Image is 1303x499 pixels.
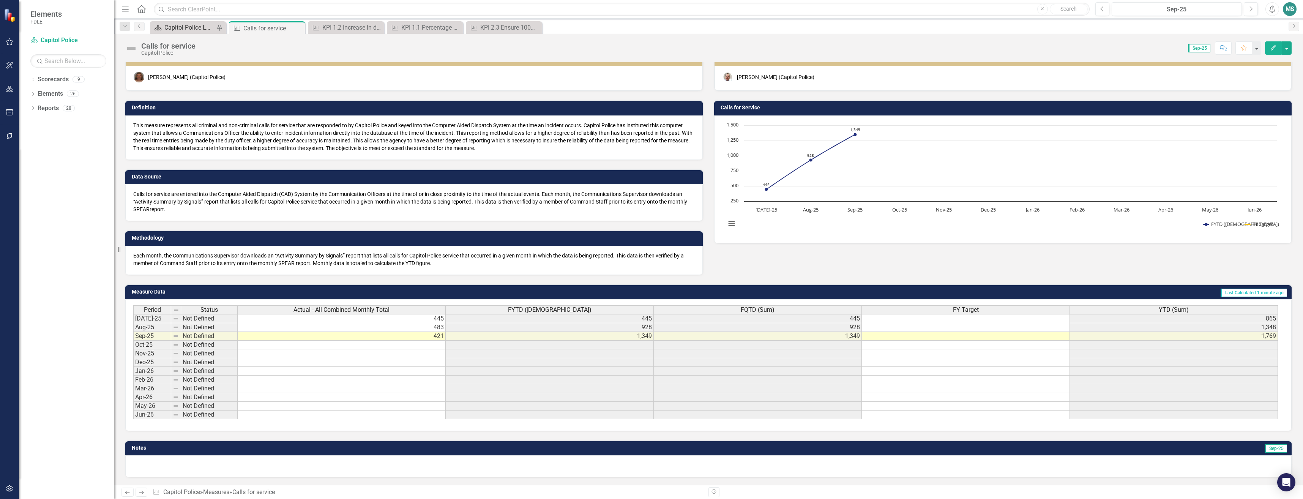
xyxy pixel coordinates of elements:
img: Not Defined [125,42,137,54]
text: Sep-25 [847,206,863,213]
h3: Calls for Service [721,105,1288,111]
span: FYTD ([DEMOGRAPHIC_DATA]) [508,306,592,313]
td: Not Defined [181,358,238,367]
img: Christina Murray-Pannelli [134,72,144,82]
td: 445 [238,314,446,323]
img: Herbert Wester [722,72,733,82]
div: Chart. Highcharts interactive chart. [722,122,1284,235]
td: 483 [238,323,446,332]
td: Not Defined [181,393,238,402]
p: Calls for service are entered into the Computer Aided Dispatch (CAD) System by the Communication ... [133,190,695,213]
td: Not Defined [181,323,238,332]
span: Sep-25 [1188,44,1210,52]
span: FQTD (Sum) [741,306,775,313]
button: Show FY Target [1245,221,1274,227]
img: 8DAGhfEEPCf229AAAAAElFTkSuQmCC [173,394,179,400]
h3: Measure Data [132,289,519,295]
path: Aug-25, 928. FYTD (Sum). [809,158,812,161]
text: 1,250 [727,136,738,143]
td: Not Defined [181,332,238,341]
img: 8DAGhfEEPCf229AAAAAElFTkSuQmCC [173,403,179,409]
td: May-26 [133,402,171,411]
td: Not Defined [181,314,238,323]
text: 250 [730,197,738,204]
td: Not Defined [181,384,238,393]
span: Actual - All Combined Monthly Total [293,306,390,313]
a: KPI 1.2 Increase in daily presence through proactive patrol and K-9. [310,23,382,32]
span: Last Calculated 1 minute ago [1221,289,1287,297]
small: FDLE [30,19,62,25]
div: Calls for service [232,488,275,496]
img: 8DAGhfEEPCf229AAAAAElFTkSuQmCC [173,316,179,322]
div: » » [152,488,703,497]
a: Scorecards [38,75,69,84]
text: Feb-26 [1070,206,1085,213]
td: Not Defined [181,402,238,411]
div: [PERSON_NAME] (Capitol Police) [148,73,226,81]
span: Sep-25 [1265,444,1287,453]
span: Search [1060,6,1077,12]
text: Dec-25 [981,206,996,213]
text: Jan-26 [1025,206,1040,213]
td: 1,349 [654,332,862,341]
td: Apr-26 [133,393,171,402]
text: Oct-25 [892,206,907,213]
text: Nov-25 [936,206,952,213]
input: Search ClearPoint... [154,3,1090,16]
text: May-26 [1202,206,1218,213]
text: 445 [763,182,770,187]
img: 8DAGhfEEPCf229AAAAAElFTkSuQmCC [173,342,179,348]
img: 8DAGhfEEPCf229AAAAAElFTkSuQmCC [173,324,179,330]
path: Sep-25, 1,349. FYTD (Sum). [854,133,857,136]
text: Jun-26 [1247,206,1262,213]
a: KPI 1.1 Percentage of critical incidents/priority calls responded to within five minutes or less. [389,23,461,32]
span: YTD (Sum) [1159,306,1189,313]
td: Not Defined [181,341,238,349]
div: 26 [67,91,79,97]
td: 1,349 [446,332,654,341]
td: Jan-26 [133,367,171,376]
button: View chart menu, Chart [726,218,737,229]
td: Sep-25 [133,332,171,341]
svg: Interactive chart [722,122,1281,235]
td: 928 [446,323,654,332]
div: Calls for service [141,42,196,50]
img: 8DAGhfEEPCf229AAAAAElFTkSuQmCC [173,359,179,365]
a: Capitol Police [163,488,200,496]
td: Feb-26 [133,376,171,384]
img: 8DAGhfEEPCf229AAAAAElFTkSuQmCC [173,368,179,374]
div: Capitol Police [141,50,196,56]
text: 500 [730,182,738,189]
img: 8DAGhfEEPCf229AAAAAElFTkSuQmCC [173,333,179,339]
path: Jul-25, 445. FYTD (Sum). [765,188,768,191]
img: 8DAGhfEEPCf229AAAAAElFTkSuQmCC [173,351,179,357]
h3: Data Source [132,174,699,180]
a: Capitol Police Landing [152,23,215,32]
td: Not Defined [181,411,238,419]
td: Nov-25 [133,349,171,358]
span: FY Target [953,306,979,313]
td: Not Defined [181,376,238,384]
td: 421 [238,332,446,341]
div: Capitol Police Landing [164,23,215,32]
button: Search [1050,4,1088,14]
a: Capitol Police [30,36,106,45]
span: report. [150,206,166,212]
span: Status [200,306,218,313]
div: KPI 2.3 Ensure 100% of packages and parcels that are delivered to the mail screening facility are... [480,23,540,32]
a: Measures [203,488,229,496]
td: 445 [654,314,862,323]
text: 1,349 [850,127,860,132]
text: Mar-26 [1114,206,1129,213]
span: Period [144,306,161,313]
button: MS [1283,2,1297,16]
img: 8DAGhfEEPCf229AAAAAElFTkSuQmCC [173,385,179,392]
div: 28 [63,105,75,111]
td: 1,769 [1070,332,1278,341]
td: 928 [654,323,862,332]
div: [PERSON_NAME] (Capitol Police) [737,73,814,81]
td: 1,348 [1070,323,1278,332]
div: Open Intercom Messenger [1277,473,1295,491]
text: Apr-26 [1158,206,1173,213]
